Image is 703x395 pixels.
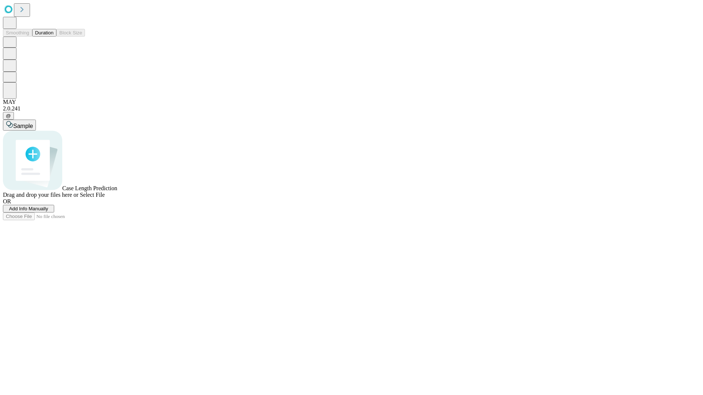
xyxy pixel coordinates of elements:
[3,29,32,37] button: Smoothing
[3,198,11,204] span: OR
[6,113,11,118] span: @
[32,29,56,37] button: Duration
[3,112,14,120] button: @
[56,29,85,37] button: Block Size
[3,120,36,131] button: Sample
[62,185,117,191] span: Case Length Prediction
[9,206,48,211] span: Add Info Manually
[13,123,33,129] span: Sample
[3,192,78,198] span: Drag and drop your files here or
[3,205,54,212] button: Add Info Manually
[3,99,700,105] div: MAY
[80,192,105,198] span: Select File
[3,105,700,112] div: 2.0.241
